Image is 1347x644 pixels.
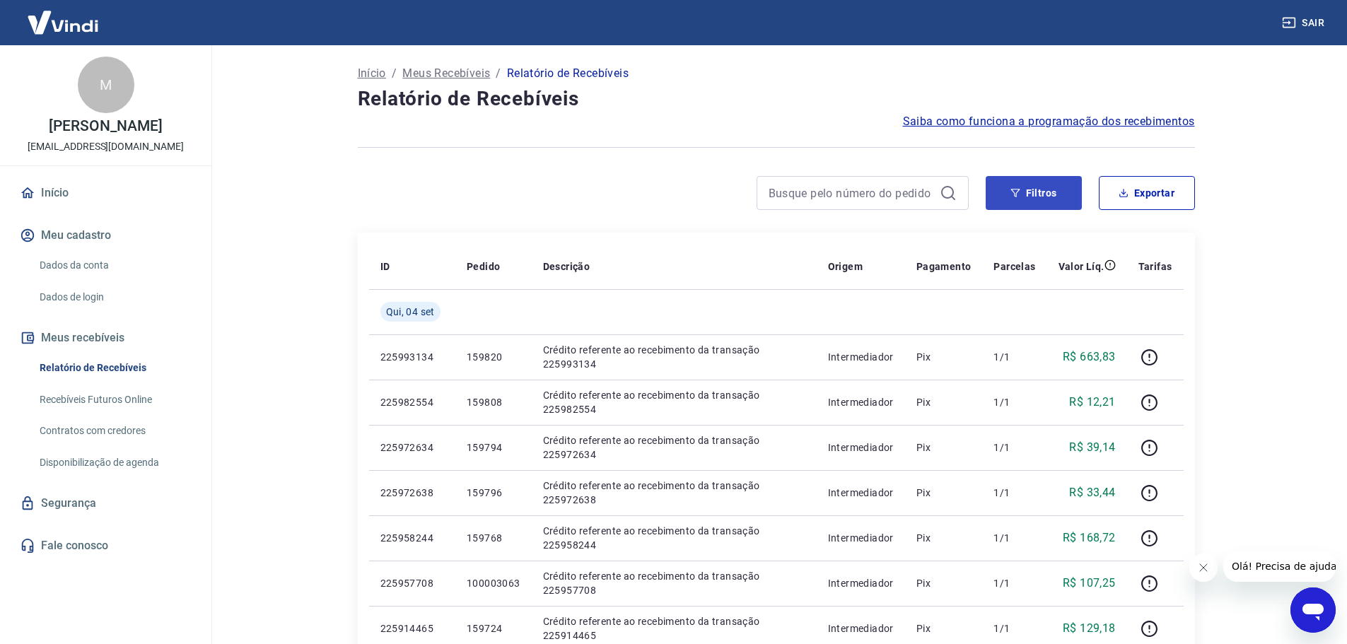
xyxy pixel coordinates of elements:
[1290,587,1336,633] iframe: Botão para abrir a janela de mensagens
[17,530,194,561] a: Fale conosco
[34,448,194,477] a: Disponibilização de agenda
[1069,439,1115,456] p: R$ 39,14
[34,283,194,312] a: Dados de login
[467,440,520,455] p: 159794
[392,65,397,82] p: /
[358,65,386,82] a: Início
[916,395,972,409] p: Pix
[993,486,1035,500] p: 1/1
[380,621,444,636] p: 225914465
[380,259,390,274] p: ID
[467,531,520,545] p: 159768
[828,576,894,590] p: Intermediador
[1069,484,1115,501] p: R$ 33,44
[916,259,972,274] p: Pagamento
[916,440,972,455] p: Pix
[993,621,1035,636] p: 1/1
[507,65,629,82] p: Relatório de Recebíveis
[1069,394,1115,411] p: R$ 12,21
[380,350,444,364] p: 225993134
[916,576,972,590] p: Pix
[543,479,805,507] p: Crédito referente ao recebimento da transação 225972638
[543,343,805,371] p: Crédito referente ao recebimento da transação 225993134
[1059,259,1104,274] p: Valor Líq.
[402,65,490,82] a: Meus Recebíveis
[1138,259,1172,274] p: Tarifas
[17,488,194,519] a: Segurança
[49,119,162,134] p: [PERSON_NAME]
[28,139,184,154] p: [EMAIL_ADDRESS][DOMAIN_NAME]
[17,220,194,251] button: Meu cadastro
[993,259,1035,274] p: Parcelas
[358,85,1195,113] h4: Relatório de Recebíveis
[34,251,194,280] a: Dados da conta
[467,621,520,636] p: 159724
[34,416,194,445] a: Contratos com credores
[1099,176,1195,210] button: Exportar
[543,388,805,416] p: Crédito referente ao recebimento da transação 225982554
[1063,575,1116,592] p: R$ 107,25
[828,621,894,636] p: Intermediador
[986,176,1082,210] button: Filtros
[916,350,972,364] p: Pix
[543,433,805,462] p: Crédito referente ao recebimento da transação 225972634
[1063,620,1116,637] p: R$ 129,18
[993,350,1035,364] p: 1/1
[543,569,805,597] p: Crédito referente ao recebimento da transação 225957708
[903,113,1195,130] a: Saiba como funciona a programação dos recebimentos
[828,395,894,409] p: Intermediador
[828,531,894,545] p: Intermediador
[496,65,501,82] p: /
[467,576,520,590] p: 100003063
[8,10,119,21] span: Olá! Precisa de ajuda?
[828,350,894,364] p: Intermediador
[467,395,520,409] p: 159808
[1223,551,1336,582] iframe: Mensagem da empresa
[916,531,972,545] p: Pix
[993,576,1035,590] p: 1/1
[828,259,863,274] p: Origem
[828,486,894,500] p: Intermediador
[993,440,1035,455] p: 1/1
[1189,554,1218,582] iframe: Fechar mensagem
[386,305,435,319] span: Qui, 04 set
[17,322,194,353] button: Meus recebíveis
[769,182,934,204] input: Busque pelo número do pedido
[380,440,444,455] p: 225972634
[34,385,194,414] a: Recebíveis Futuros Online
[993,395,1035,409] p: 1/1
[916,486,972,500] p: Pix
[543,259,590,274] p: Descrição
[916,621,972,636] p: Pix
[467,486,520,500] p: 159796
[543,524,805,552] p: Crédito referente ao recebimento da transação 225958244
[17,177,194,209] a: Início
[380,395,444,409] p: 225982554
[380,576,444,590] p: 225957708
[34,353,194,382] a: Relatório de Recebíveis
[993,531,1035,545] p: 1/1
[380,486,444,500] p: 225972638
[380,531,444,545] p: 225958244
[17,1,109,44] img: Vindi
[1063,349,1116,365] p: R$ 663,83
[467,350,520,364] p: 159820
[1279,10,1330,36] button: Sair
[1063,529,1116,546] p: R$ 168,72
[828,440,894,455] p: Intermediador
[78,57,134,113] div: M
[543,614,805,643] p: Crédito referente ao recebimento da transação 225914465
[467,259,500,274] p: Pedido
